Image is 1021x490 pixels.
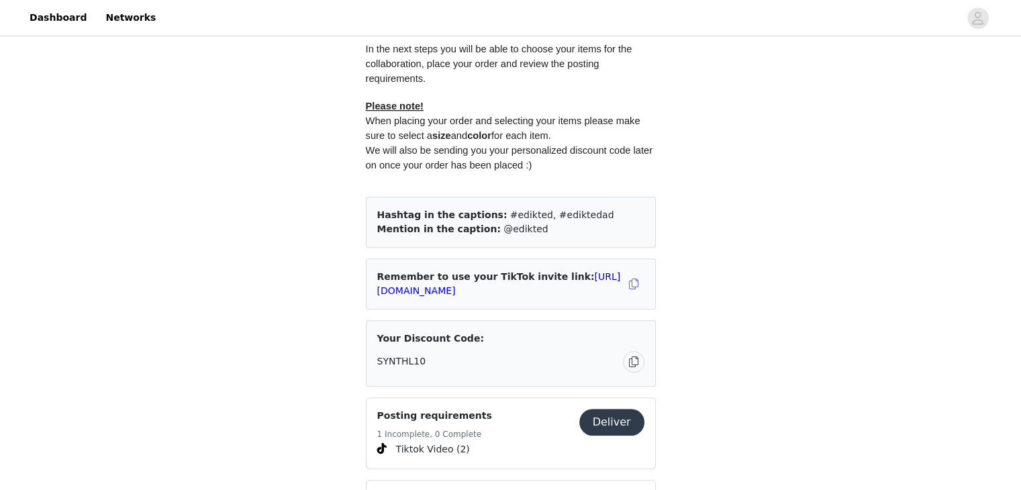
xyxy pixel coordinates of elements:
[377,209,507,220] span: Hashtag in the captions:
[366,397,656,469] div: Posting requirements
[377,354,426,369] span: SYNTHL10
[510,209,614,220] span: #edikted, #ediktedad
[366,101,424,111] span: Please note!
[366,44,635,84] span: In the next steps you will be able to choose your items for the collaboration, place your order a...
[377,409,492,423] h4: Posting requirements
[377,428,492,440] h5: 1 Incomplete, 0 Complete
[377,332,484,346] span: Your Discount Code:
[366,145,656,170] span: We will also be sending you your personalized discount code later on once your order has been pla...
[396,442,470,456] span: Tiktok Video (2)
[21,3,95,33] a: Dashboard
[467,130,491,141] strong: color
[366,115,643,141] span: When placing your order and selecting your items please make sure to select a and for each item.
[503,224,548,234] span: @edikted
[377,271,621,296] span: Remember to use your TikTok invite link:
[377,271,621,296] a: [URL][DOMAIN_NAME]
[377,224,501,234] span: Mention in the caption:
[971,7,984,29] div: avatar
[579,409,644,436] button: Deliver
[432,130,451,141] strong: size
[97,3,164,33] a: Networks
